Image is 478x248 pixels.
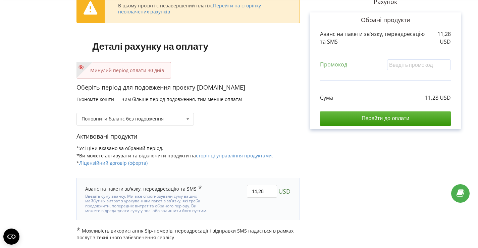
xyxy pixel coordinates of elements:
[320,30,428,46] p: Аванс на пакети зв'язку, переадресацію та SMS
[425,94,451,102] p: 11,28 USD
[76,83,300,92] p: Оберіть період для подовження проєкту [DOMAIN_NAME]
[387,59,451,70] input: Введіть промокод
[76,152,273,159] span: *Ви можете активувати та відключити продукти на
[76,132,300,141] p: Активовані продукти
[76,30,224,62] h1: Деталі рахунку на оплату
[320,61,347,68] p: Промокод
[79,160,148,166] a: Ліцензійний договір (оферта)
[85,192,210,213] div: Введіть суму авансу. Ми вже спрогнозували суму ваших майбутніх витрат з урахуванням пакетів зв'яз...
[320,94,333,102] p: Сума
[118,3,286,15] div: В цьому проєкті є незавершений платіж.
[85,185,202,192] div: Аванс на пакети зв'язку, переадресацію та SMS
[82,116,164,121] div: Поповнити баланс без подовження
[3,229,19,245] button: Open CMP widget
[76,96,242,102] span: Економте кошти — чим більше період подовження, тим менше оплата!
[76,145,163,151] span: *Усі ціни вказано за обраний період.
[320,16,451,24] p: Обрані продукти
[84,67,164,74] p: Минулий період оплати 30 днів
[118,2,261,15] a: Перейти на сторінку неоплачених рахунків
[320,111,451,126] input: Перейти до оплати
[76,227,300,241] p: Можливість використання Sip-номерів, переадресації і відправки SMS надається в рамках послуг з те...
[428,30,451,46] p: 11,28 USD
[278,185,290,198] span: USD
[196,152,273,159] a: сторінці управління продуктами.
